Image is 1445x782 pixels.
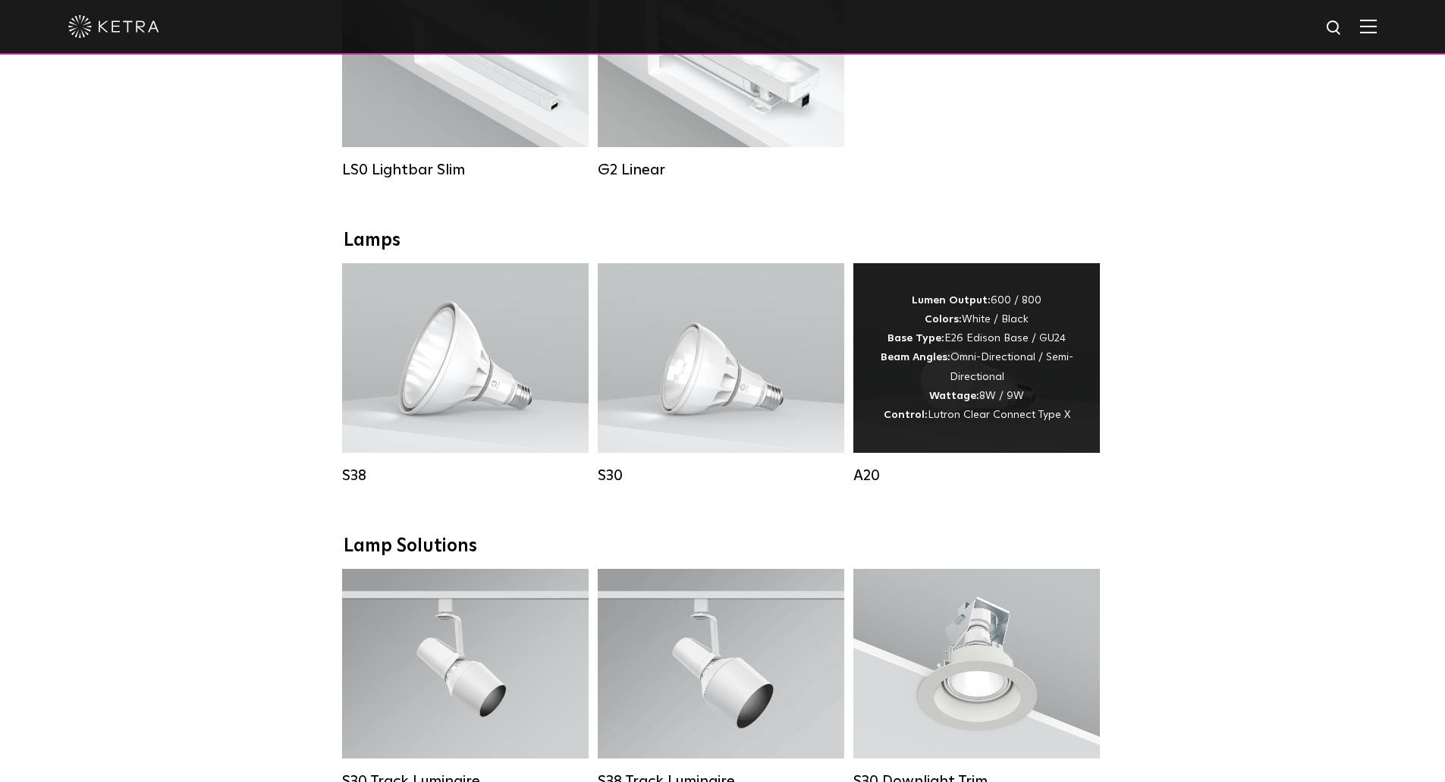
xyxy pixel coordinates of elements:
[598,466,844,485] div: S30
[887,333,944,344] strong: Base Type:
[929,391,979,401] strong: Wattage:
[342,466,589,485] div: S38
[1325,19,1344,38] img: search icon
[876,291,1077,425] div: 600 / 800 White / Black E26 Edison Base / GU24 Omni-Directional / Semi-Directional 8W / 9W
[881,352,950,363] strong: Beam Angles:
[342,161,589,179] div: LS0 Lightbar Slim
[344,535,1102,557] div: Lamp Solutions
[925,314,962,325] strong: Colors:
[342,263,589,485] a: S38 Lumen Output:1100Colors:White / BlackBase Type:E26 Edison Base / GU24Beam Angles:10° / 25° / ...
[598,161,844,179] div: G2 Linear
[598,263,844,485] a: S30 Lumen Output:1100Colors:White / BlackBase Type:E26 Edison Base / GU24Beam Angles:15° / 25° / ...
[1360,19,1377,33] img: Hamburger%20Nav.svg
[928,410,1070,420] span: Lutron Clear Connect Type X
[68,15,159,38] img: ketra-logo-2019-white
[884,410,928,420] strong: Control:
[912,295,991,306] strong: Lumen Output:
[344,230,1102,252] div: Lamps
[853,263,1100,485] a: A20 Lumen Output:600 / 800Colors:White / BlackBase Type:E26 Edison Base / GU24Beam Angles:Omni-Di...
[853,466,1100,485] div: A20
